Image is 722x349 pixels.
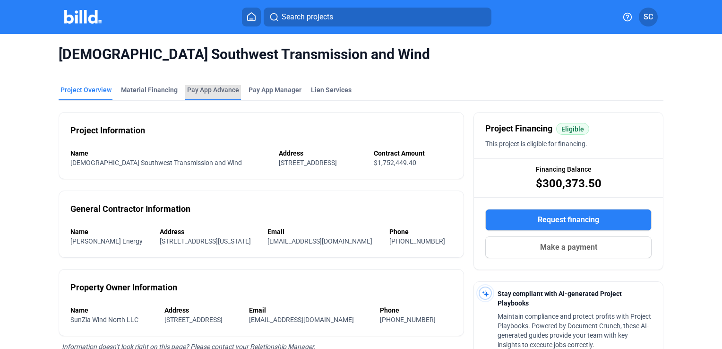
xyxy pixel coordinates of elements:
[164,316,223,323] span: [STREET_ADDRESS]
[389,227,453,236] div: Phone
[536,176,602,191] span: $300,373.50
[121,85,178,95] div: Material Financing
[70,124,145,137] div: Project Information
[70,305,155,315] div: Name
[264,8,491,26] button: Search projects
[380,316,436,323] span: [PHONE_NUMBER]
[70,227,150,236] div: Name
[249,85,301,95] span: Pay App Manager
[498,290,622,307] span: Stay compliant with AI-generated Project Playbooks
[498,313,651,349] span: Maintain compliance and protect profits with Project Playbooks. Powered by Document Crunch, these...
[267,237,372,245] span: [EMAIL_ADDRESS][DOMAIN_NAME]
[485,236,652,258] button: Make a payment
[644,11,653,23] span: SC
[485,140,587,148] span: This project is eligible for financing.
[164,305,239,315] div: Address
[64,10,102,24] img: Billd Company Logo
[70,316,138,323] span: SunZia Wind North LLC
[380,305,452,315] div: Phone
[374,159,416,166] span: $1,752,449.40
[70,237,143,245] span: [PERSON_NAME] Energy
[639,8,658,26] button: SC
[187,85,239,95] div: Pay App Advance
[485,209,652,231] button: Request financing
[374,148,452,158] div: Contract Amount
[70,148,269,158] div: Name
[279,148,364,158] div: Address
[267,227,380,236] div: Email
[59,45,663,63] span: [DEMOGRAPHIC_DATA] Southwest Transmission and Wind
[389,237,445,245] span: [PHONE_NUMBER]
[282,11,333,23] span: Search projects
[536,165,592,174] span: Financing Balance
[556,123,589,135] mat-chip: Eligible
[249,316,354,323] span: [EMAIL_ADDRESS][DOMAIN_NAME]
[538,214,599,226] span: Request financing
[160,227,258,236] div: Address
[249,305,370,315] div: Email
[70,159,242,166] span: [DEMOGRAPHIC_DATA] Southwest Transmission and Wind
[60,85,112,95] div: Project Overview
[279,159,337,166] span: [STREET_ADDRESS]
[70,202,190,216] div: General Contractor Information
[540,242,597,253] span: Make a payment
[311,85,352,95] div: Lien Services
[485,122,552,135] span: Project Financing
[70,281,177,294] div: Property Owner Information
[160,237,251,245] span: [STREET_ADDRESS][US_STATE]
